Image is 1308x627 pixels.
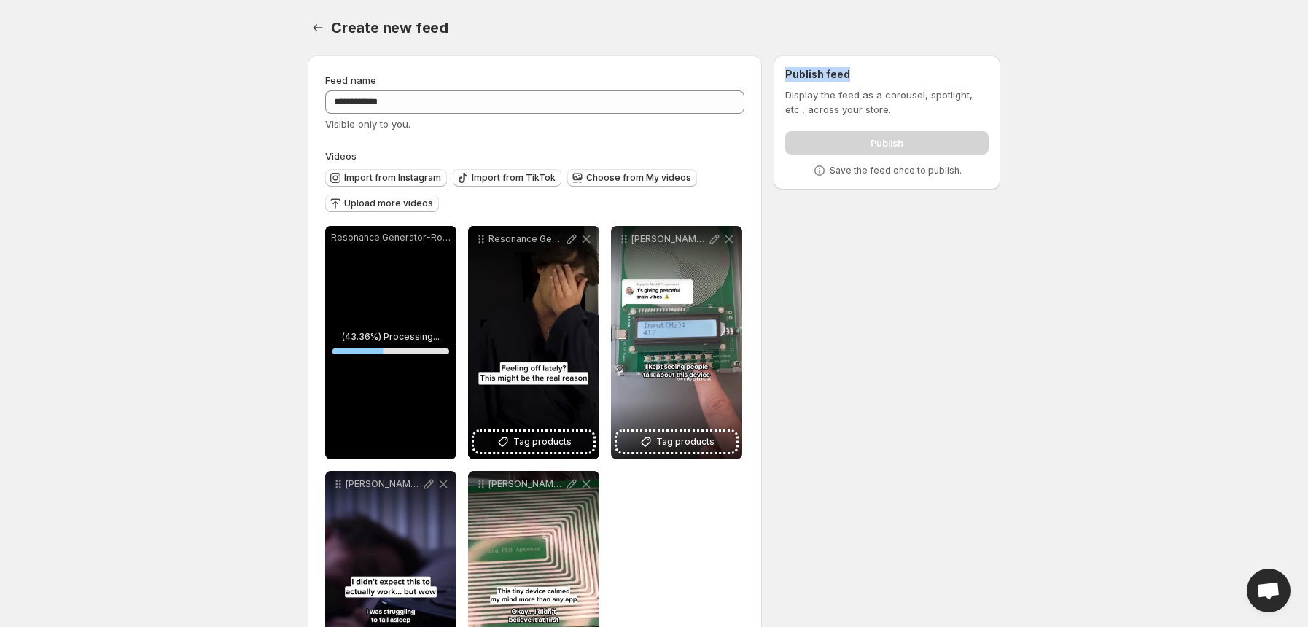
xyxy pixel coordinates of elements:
span: Tag products [513,435,572,449]
span: Import from Instagram [344,172,441,184]
p: Save the feed once to publish. [830,165,962,176]
p: Resonance Generator-Rob-9x16-V2 [488,233,564,245]
a: Open chat [1247,569,1291,612]
button: Settings [308,17,328,38]
span: Import from TikTok [472,172,556,184]
button: Import from TikTok [453,169,561,187]
p: [PERSON_NAME] Device-9x16-V2 [346,478,421,490]
span: Choose from My videos [586,172,691,184]
div: [PERSON_NAME] Device-9x16-V3Tag products [611,226,742,459]
button: Import from Instagram [325,169,447,187]
span: Videos [325,150,357,162]
p: Display the feed as a carousel, spotlight, etc., across your store. [785,87,989,117]
span: Tag products [656,435,715,449]
div: Resonance Generator-Rob-9x16-V2Tag products [468,226,599,459]
button: Tag products [617,432,736,452]
p: [PERSON_NAME] Device-9x16-V3 [631,233,707,245]
div: Resonance Generator-Rob-9x16-V1(43.36%) Processing...43.35697135099821% [325,226,456,459]
h2: Publish feed [785,67,989,82]
p: [PERSON_NAME] Device-9x16-V1 [488,478,564,490]
button: Tag products [474,432,593,452]
button: Choose from My videos [567,169,697,187]
p: Resonance Generator-Rob-9x16-V1 [331,232,451,244]
span: Create new feed [331,19,448,36]
span: Visible only to you. [325,118,410,130]
span: Feed name [325,74,376,86]
span: Upload more videos [344,198,433,209]
button: Upload more videos [325,195,439,212]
